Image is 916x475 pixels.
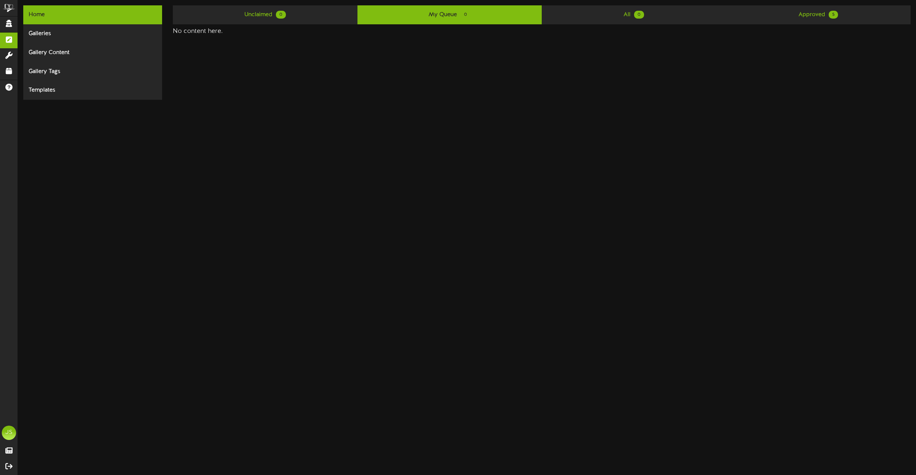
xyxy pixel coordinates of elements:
[23,43,162,62] div: Gallery Content
[23,24,162,43] div: Galleries
[829,11,838,19] span: 5
[173,5,357,24] a: Unclaimed
[634,11,644,19] span: 0
[173,28,911,35] h4: No content here.
[357,5,542,24] a: My Queue
[276,11,286,19] span: 0
[23,5,162,24] div: Home
[23,81,162,100] div: Templates
[542,5,726,24] a: All
[2,426,16,440] div: JS
[23,62,162,81] div: Gallery Tags
[461,11,471,19] span: 0
[726,5,911,24] a: Approved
